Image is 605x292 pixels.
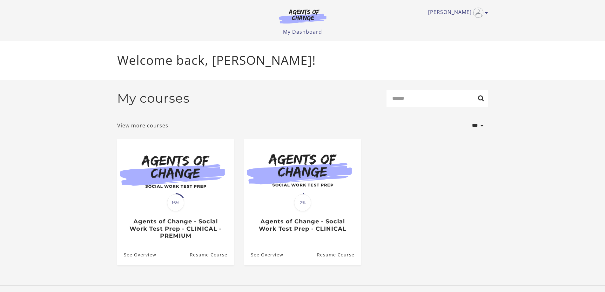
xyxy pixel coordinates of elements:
[117,244,156,265] a: Agents of Change - Social Work Test Prep - CLINICAL - PREMIUM: See Overview
[117,122,168,129] a: View more courses
[294,194,311,211] span: 2%
[428,8,485,18] a: Toggle menu
[317,244,361,265] a: Agents of Change - Social Work Test Prep - CLINICAL: Resume Course
[283,28,322,35] a: My Dashboard
[167,194,184,211] span: 16%
[190,244,234,265] a: Agents of Change - Social Work Test Prep - CLINICAL - PREMIUM: Resume Course
[244,244,283,265] a: Agents of Change - Social Work Test Prep - CLINICAL: See Overview
[272,9,333,24] img: Agents of Change Logo
[251,218,354,232] h3: Agents of Change - Social Work Test Prep - CLINICAL
[117,51,488,70] p: Welcome back, [PERSON_NAME]!
[124,218,227,240] h3: Agents of Change - Social Work Test Prep - CLINICAL - PREMIUM
[117,91,190,106] h2: My courses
